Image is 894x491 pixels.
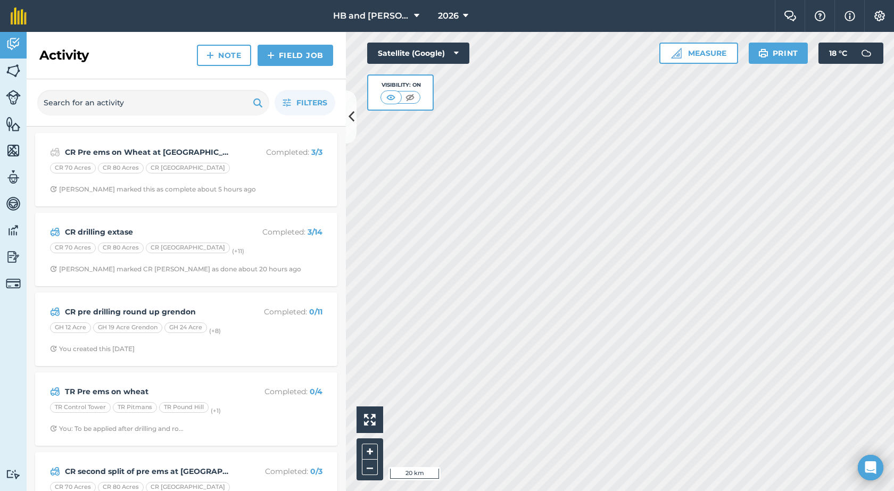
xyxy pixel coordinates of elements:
[873,11,886,21] img: A cog icon
[50,226,60,238] img: svg+xml;base64,PD94bWwgdmVyc2lvbj0iMS4wIiBlbmNvZGluZz0idXRmLTgiPz4KPCEtLSBHZW5lcmF0b3I6IEFkb2JlIE...
[98,163,144,173] div: CR 80 Acres
[311,147,322,157] strong: 3 / 3
[6,63,21,79] img: svg+xml;base64,PHN2ZyB4bWxucz0iaHR0cDovL3d3dy53My5vcmcvMjAwMC9zdmciIHdpZHRoPSI1NiIgaGVpZ2h0PSI2MC...
[296,97,327,109] span: Filters
[39,47,89,64] h2: Activity
[362,460,378,475] button: –
[50,265,301,273] div: [PERSON_NAME] marked CR [PERSON_NAME] as done about 20 hours ago
[6,249,21,265] img: svg+xml;base64,PD94bWwgdmVyc2lvbj0iMS4wIiBlbmNvZGluZz0idXRmLTgiPz4KPCEtLSBHZW5lcmF0b3I6IEFkb2JlIE...
[856,43,877,64] img: svg+xml;base64,PD94bWwgdmVyc2lvbj0iMS4wIiBlbmNvZGluZz0idXRmLTgiPz4KPCEtLSBHZW5lcmF0b3I6IEFkb2JlIE...
[11,7,27,24] img: fieldmargin Logo
[6,36,21,52] img: svg+xml;base64,PD94bWwgdmVyc2lvbj0iMS4wIiBlbmNvZGluZz0idXRmLTgiPz4KPCEtLSBHZW5lcmF0b3I6IEFkb2JlIE...
[858,455,883,480] div: Open Intercom Messenger
[50,163,96,173] div: CR 70 Acres
[253,96,263,109] img: svg+xml;base64,PHN2ZyB4bWxucz0iaHR0cDovL3d3dy53My5vcmcvMjAwMC9zdmciIHdpZHRoPSIxOSIgaGVpZ2h0PSIyNC...
[197,45,251,66] a: Note
[380,81,421,89] div: Visibility: On
[42,219,331,280] a: CR drilling extaseCompleted: 3/14CR 70 AcresCR 80 AcresCR [GEOGRAPHIC_DATA](+11)Clock with arrow ...
[50,146,60,159] img: svg+xml;base64,PD94bWwgdmVyc2lvbj0iMS4wIiBlbmNvZGluZz0idXRmLTgiPz4KPCEtLSBHZW5lcmF0b3I6IEFkb2JlIE...
[310,387,322,396] strong: 0 / 4
[50,186,57,193] img: Clock with arrow pointing clockwise
[50,243,96,253] div: CR 70 Acres
[749,43,808,64] button: Print
[238,465,322,477] p: Completed :
[6,90,21,105] img: svg+xml;base64,PD94bWwgdmVyc2lvbj0iMS4wIiBlbmNvZGluZz0idXRmLTgiPz4KPCEtLSBHZW5lcmF0b3I6IEFkb2JlIE...
[308,227,322,237] strong: 3 / 14
[6,222,21,238] img: svg+xml;base64,PD94bWwgdmVyc2lvbj0iMS4wIiBlbmNvZGluZz0idXRmLTgiPz4KPCEtLSBHZW5lcmF0b3I6IEFkb2JlIE...
[845,10,855,22] img: svg+xml;base64,PHN2ZyB4bWxucz0iaHR0cDovL3d3dy53My5vcmcvMjAwMC9zdmciIHdpZHRoPSIxNyIgaGVpZ2h0PSIxNy...
[211,407,221,414] small: (+ 1 )
[65,306,234,318] strong: CR pre drilling round up grendon
[238,146,322,158] p: Completed :
[146,163,230,173] div: CR [GEOGRAPHIC_DATA]
[6,276,21,291] img: svg+xml;base64,PD94bWwgdmVyc2lvbj0iMS4wIiBlbmNvZGluZz0idXRmLTgiPz4KPCEtLSBHZW5lcmF0b3I6IEFkb2JlIE...
[50,345,57,352] img: Clock with arrow pointing clockwise
[364,414,376,426] img: Four arrows, one pointing top left, one top right, one bottom right and the last bottom left
[6,196,21,212] img: svg+xml;base64,PD94bWwgdmVyc2lvbj0iMS4wIiBlbmNvZGluZz0idXRmLTgiPz4KPCEtLSBHZW5lcmF0b3I6IEFkb2JlIE...
[238,306,322,318] p: Completed :
[65,465,234,477] strong: CR second split of pre ems at [GEOGRAPHIC_DATA]
[113,402,157,413] div: TR Pitmans
[50,402,111,413] div: TR Control Tower
[209,327,221,335] small: (+ 8 )
[37,90,269,115] input: Search for an activity
[206,49,214,62] img: svg+xml;base64,PHN2ZyB4bWxucz0iaHR0cDovL3d3dy53My5vcmcvMjAwMC9zdmciIHdpZHRoPSIxNCIgaGVpZ2h0PSIyNC...
[238,386,322,397] p: Completed :
[438,10,459,22] span: 2026
[659,43,738,64] button: Measure
[310,467,322,476] strong: 0 / 3
[159,402,209,413] div: TR Pound Hill
[146,243,230,253] div: CR [GEOGRAPHIC_DATA]
[98,243,144,253] div: CR 80 Acres
[232,247,244,255] small: (+ 11 )
[275,90,335,115] button: Filters
[50,265,57,272] img: Clock with arrow pointing clockwise
[829,43,847,64] span: 18 ° C
[50,465,60,478] img: svg+xml;base64,PD94bWwgdmVyc2lvbj0iMS4wIiBlbmNvZGluZz0idXRmLTgiPz4KPCEtLSBHZW5lcmF0b3I6IEFkb2JlIE...
[671,48,682,59] img: Ruler icon
[362,444,378,460] button: +
[6,116,21,132] img: svg+xml;base64,PHN2ZyB4bWxucz0iaHR0cDovL3d3dy53My5vcmcvMjAwMC9zdmciIHdpZHRoPSI1NiIgaGVpZ2h0PSI2MC...
[814,11,826,21] img: A question mark icon
[65,146,234,158] strong: CR Pre ems on Wheat at [GEOGRAPHIC_DATA]
[42,299,331,360] a: CR pre drilling round up grendonCompleted: 0/11GH 12 AcreGH 19 Acre GrendonGH 24 Acre(+8)Clock wi...
[6,169,21,185] img: svg+xml;base64,PD94bWwgdmVyc2lvbj0iMS4wIiBlbmNvZGluZz0idXRmLTgiPz4KPCEtLSBHZW5lcmF0b3I6IEFkb2JlIE...
[267,49,275,62] img: svg+xml;base64,PHN2ZyB4bWxucz0iaHR0cDovL3d3dy53My5vcmcvMjAwMC9zdmciIHdpZHRoPSIxNCIgaGVpZ2h0PSIyNC...
[50,425,184,433] div: You: To be applied after drilling and ro...
[93,322,162,333] div: GH 19 Acre Grendon
[65,226,234,238] strong: CR drilling extase
[238,226,322,238] p: Completed :
[333,10,410,22] span: HB and [PERSON_NAME]
[784,11,797,21] img: Two speech bubbles overlapping with the left bubble in the forefront
[818,43,883,64] button: 18 °C
[50,385,60,398] img: svg+xml;base64,PD94bWwgdmVyc2lvbj0iMS4wIiBlbmNvZGluZz0idXRmLTgiPz4KPCEtLSBHZW5lcmF0b3I6IEFkb2JlIE...
[367,43,469,64] button: Satellite (Google)
[403,92,417,103] img: svg+xml;base64,PHN2ZyB4bWxucz0iaHR0cDovL3d3dy53My5vcmcvMjAwMC9zdmciIHdpZHRoPSI1MCIgaGVpZ2h0PSI0MC...
[42,139,331,200] a: CR Pre ems on Wheat at [GEOGRAPHIC_DATA]Completed: 3/3CR 70 AcresCR 80 AcresCR [GEOGRAPHIC_DATA]C...
[50,305,60,318] img: svg+xml;base64,PD94bWwgdmVyc2lvbj0iMS4wIiBlbmNvZGluZz0idXRmLTgiPz4KPCEtLSBHZW5lcmF0b3I6IEFkb2JlIE...
[164,322,207,333] div: GH 24 Acre
[309,307,322,317] strong: 0 / 11
[258,45,333,66] a: Field Job
[50,185,256,194] div: [PERSON_NAME] marked this as complete about 5 hours ago
[50,425,57,432] img: Clock with arrow pointing clockwise
[42,379,331,439] a: TR Pre ems on wheatCompleted: 0/4TR Control TowerTR PitmansTR Pound Hill(+1)Clock with arrow poin...
[6,469,21,479] img: svg+xml;base64,PD94bWwgdmVyc2lvbj0iMS4wIiBlbmNvZGluZz0idXRmLTgiPz4KPCEtLSBHZW5lcmF0b3I6IEFkb2JlIE...
[50,322,91,333] div: GH 12 Acre
[65,386,234,397] strong: TR Pre ems on wheat
[384,92,398,103] img: svg+xml;base64,PHN2ZyB4bWxucz0iaHR0cDovL3d3dy53My5vcmcvMjAwMC9zdmciIHdpZHRoPSI1MCIgaGVpZ2h0PSI0MC...
[50,345,135,353] div: You created this [DATE]
[6,143,21,159] img: svg+xml;base64,PHN2ZyB4bWxucz0iaHR0cDovL3d3dy53My5vcmcvMjAwMC9zdmciIHdpZHRoPSI1NiIgaGVpZ2h0PSI2MC...
[758,47,768,60] img: svg+xml;base64,PHN2ZyB4bWxucz0iaHR0cDovL3d3dy53My5vcmcvMjAwMC9zdmciIHdpZHRoPSIxOSIgaGVpZ2h0PSIyNC...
